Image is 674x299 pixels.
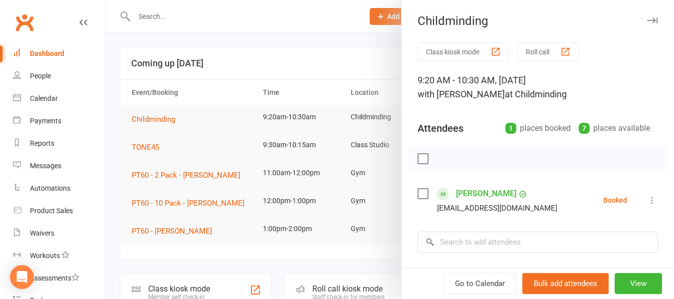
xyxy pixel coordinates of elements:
[13,222,105,245] a: Waivers
[505,89,567,99] span: at Childminding
[30,49,64,57] div: Dashboard
[30,252,60,260] div: Workouts
[456,186,516,202] a: [PERSON_NAME]
[13,155,105,177] a: Messages
[418,42,509,61] button: Class kiosk mode
[30,139,54,147] div: Reports
[505,121,571,135] div: places booked
[418,73,658,101] div: 9:20 AM - 10:30 AM, [DATE]
[579,121,650,135] div: places available
[615,273,662,294] button: View
[13,87,105,110] a: Calendar
[603,197,627,204] div: Booked
[418,121,463,135] div: Attendees
[30,94,58,102] div: Calendar
[12,10,37,35] a: Clubworx
[30,117,61,125] div: Payments
[13,65,105,87] a: People
[13,177,105,200] a: Automations
[13,110,105,132] a: Payments
[30,207,73,215] div: Product Sales
[418,89,505,99] span: with [PERSON_NAME]
[517,42,579,61] button: Roll call
[13,132,105,155] a: Reports
[30,162,61,170] div: Messages
[402,14,674,28] div: Childminding
[30,72,51,80] div: People
[30,274,79,282] div: Assessments
[437,202,557,215] div: [EMAIL_ADDRESS][DOMAIN_NAME]
[30,229,54,237] div: Waivers
[13,200,105,222] a: Product Sales
[13,245,105,267] a: Workouts
[13,42,105,65] a: Dashboard
[579,123,590,134] div: 7
[505,123,516,134] div: 1
[444,273,516,294] a: Go to Calendar
[13,267,105,290] a: Assessments
[30,184,70,192] div: Automations
[418,232,658,253] input: Search to add attendees
[10,265,34,289] div: Open Intercom Messenger
[522,273,609,294] button: Bulk add attendees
